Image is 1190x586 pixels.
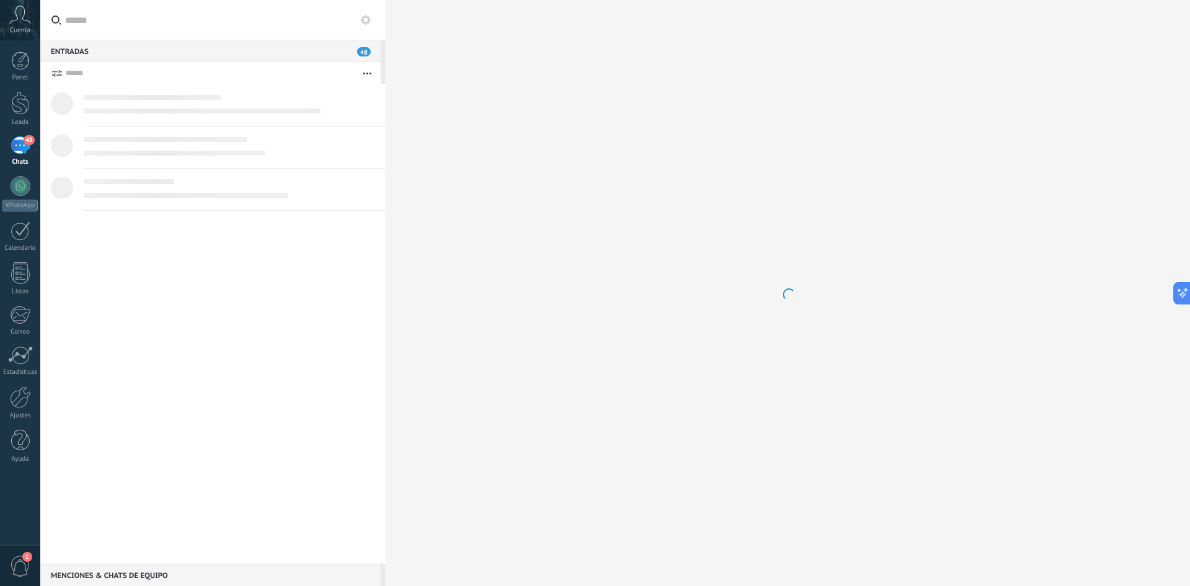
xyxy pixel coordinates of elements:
[2,328,38,336] div: Correo
[22,552,32,562] span: 1
[24,135,34,145] span: 48
[2,412,38,420] div: Ajustes
[40,564,381,586] div: Menciones & Chats de equipo
[2,118,38,127] div: Leads
[2,244,38,252] div: Calendario
[2,200,38,211] div: WhatsApp
[2,288,38,296] div: Listas
[10,27,30,35] span: Cuenta
[354,62,381,84] button: Más
[357,47,371,56] span: 48
[2,368,38,376] div: Estadísticas
[2,74,38,82] div: Panel
[2,158,38,166] div: Chats
[40,40,381,62] div: Entradas
[2,455,38,463] div: Ayuda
